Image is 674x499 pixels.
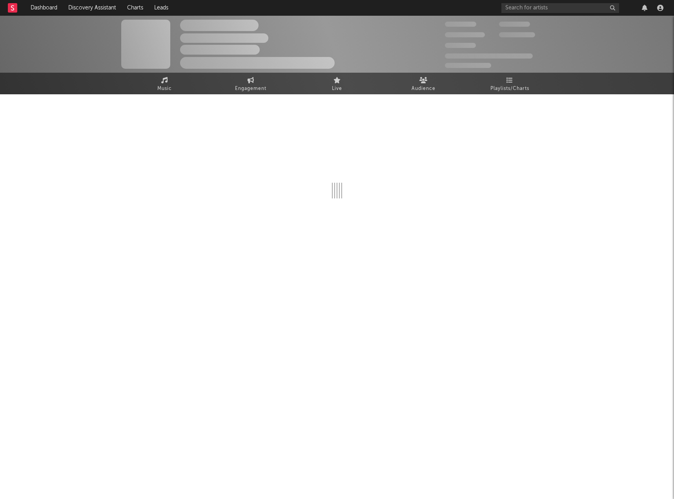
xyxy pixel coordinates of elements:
[208,73,294,94] a: Engagement
[294,73,380,94] a: Live
[445,22,476,27] span: 300.000
[332,84,342,94] span: Live
[445,32,485,37] span: 50.000.000
[445,43,476,48] span: 100.000
[235,84,266,94] span: Engagement
[499,32,535,37] span: 1.000.000
[445,63,491,68] span: Jump Score: 85.0
[466,73,553,94] a: Playlists/Charts
[490,84,529,94] span: Playlists/Charts
[121,73,208,94] a: Music
[380,73,466,94] a: Audience
[499,22,530,27] span: 100.000
[445,53,533,59] span: 50.000.000 Monthly Listeners
[412,84,435,94] span: Audience
[501,3,619,13] input: Search for artists
[157,84,172,94] span: Music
